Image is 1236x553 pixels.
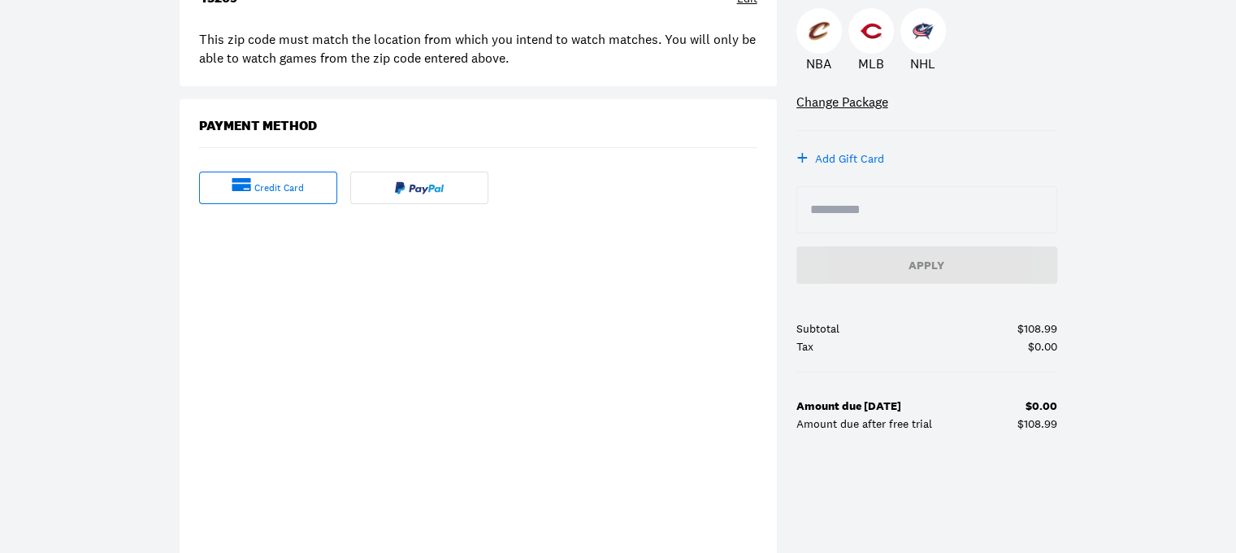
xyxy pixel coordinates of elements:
div: $108.99 [1017,418,1057,429]
button: +Add Gift Card [796,150,884,167]
img: Paypal fulltext logo [395,181,444,194]
img: Blue Jackets [913,20,934,41]
div: Payment Method [199,119,317,134]
button: Apply [796,246,1057,284]
b: $0.00 [1026,398,1057,413]
div: Subtotal [796,323,839,334]
img: Cavaliers [809,20,830,41]
p: NBA [806,54,831,73]
div: This zip code must match the location from which you intend to watch matches. You will only be ab... [199,30,757,67]
a: Change Package [796,93,888,111]
div: Amount due after free trial [796,418,932,429]
div: + [796,150,809,166]
div: credit card [254,181,304,195]
div: $108.99 [1017,323,1057,334]
p: MLB [858,54,884,73]
div: Add Gift Card [815,150,884,167]
b: Amount due [DATE] [796,398,901,413]
img: Reds [861,20,882,41]
div: Apply [809,259,1044,271]
div: Tax [796,341,813,352]
p: NHL [910,54,935,73]
div: $0.00 [1028,341,1057,352]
